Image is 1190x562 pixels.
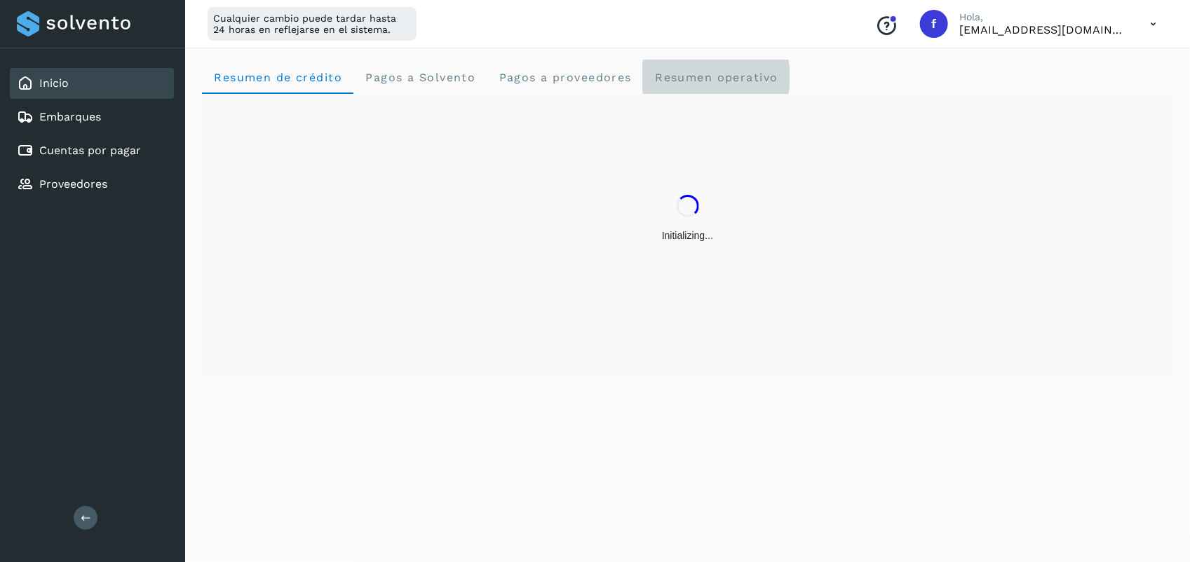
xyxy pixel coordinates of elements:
span: Resumen operativo [654,71,778,84]
span: Pagos a proveedores [498,71,632,84]
span: Pagos a Solvento [365,71,475,84]
a: Proveedores [39,177,107,191]
div: Embarques [10,102,174,132]
span: Resumen de crédito [213,71,342,84]
a: Embarques [39,110,101,123]
div: Inicio [10,68,174,99]
p: fepadilla@niagarawater.com [959,23,1128,36]
a: Inicio [39,76,69,90]
div: Proveedores [10,169,174,200]
a: Cuentas por pagar [39,144,141,157]
div: Cuentas por pagar [10,135,174,166]
p: Hola, [959,11,1128,23]
div: Cualquier cambio puede tardar hasta 24 horas en reflejarse en el sistema. [208,7,417,41]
